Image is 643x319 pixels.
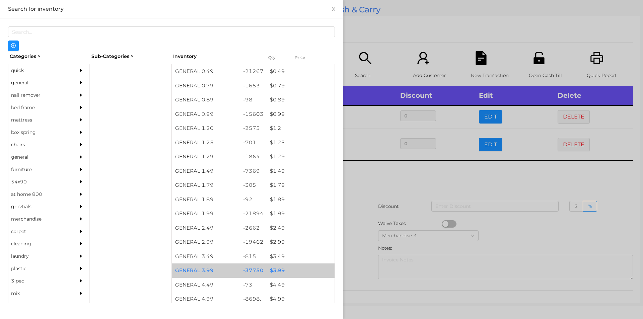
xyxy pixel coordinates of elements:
div: Categories > [8,51,90,62]
div: $ 3.49 [267,249,335,264]
div: 3 pec [8,275,69,287]
input: Search... [8,26,335,37]
div: -2575 [240,121,267,136]
div: -815 [240,249,267,264]
div: Inventory [173,53,260,60]
div: GENERAL 0.99 [172,107,240,122]
div: -1653 [240,79,267,93]
div: GENERAL 3.99 [172,263,240,278]
div: -7369 [240,164,267,178]
i: icon: caret-right [79,192,83,196]
div: -701 [240,136,267,150]
div: $ 2.99 [267,235,335,249]
div: $ 1.2 [267,121,335,136]
div: chairs [8,139,69,151]
i: icon: caret-right [79,80,83,85]
i: icon: caret-right [79,68,83,73]
i: icon: caret-right [79,155,83,159]
i: icon: caret-right [79,241,83,246]
div: -15603 [240,107,267,122]
div: $ 1.49 [267,164,335,178]
div: box spring [8,126,69,139]
div: nail remover [8,89,69,101]
div: at home 800 [8,188,69,201]
div: Sub-Categories > [90,51,171,62]
div: $ 0.89 [267,93,335,107]
div: general [8,77,69,89]
i: icon: caret-right [79,229,83,234]
i: icon: close [331,6,336,12]
div: GENERAL 1.49 [172,164,240,178]
i: icon: caret-right [79,179,83,184]
div: $ 0.99 [267,107,335,122]
div: GENERAL 1.29 [172,150,240,164]
div: GENERAL 1.79 [172,178,240,192]
div: grovtials [8,201,69,213]
div: GENERAL 4.49 [172,278,240,292]
div: GENERAL 1.89 [172,192,240,207]
div: -1864 [240,150,267,164]
div: GENERAL 1.25 [172,136,240,150]
div: -21267 [240,64,267,79]
div: plastic [8,262,69,275]
i: icon: caret-right [79,204,83,209]
div: $ 3.99 [267,263,335,278]
div: $ 1.29 [267,150,335,164]
div: 54x90 [8,176,69,188]
div: GENERAL 0.89 [172,93,240,107]
div: furniture [8,163,69,176]
div: appliances [8,300,69,312]
button: icon: plus-circle [8,41,19,51]
div: -92 [240,192,267,207]
div: $ 1.99 [267,207,335,221]
div: $ 2.49 [267,221,335,235]
div: GENERAL 0.79 [172,79,240,93]
div: -21894 [240,207,267,221]
div: bed frame [8,101,69,114]
div: $ 0.79 [267,79,335,93]
div: -73 [240,278,267,292]
div: laundry [8,250,69,262]
i: icon: caret-right [79,105,83,110]
i: icon: caret-right [79,278,83,283]
i: icon: caret-right [79,217,83,221]
div: -305 [240,178,267,192]
div: -19462 [240,235,267,249]
div: Price [293,53,320,62]
div: GENERAL 2.99 [172,235,240,249]
i: icon: caret-right [79,130,83,135]
div: GENERAL 0.49 [172,64,240,79]
i: icon: caret-right [79,254,83,258]
div: GENERAL 4.99 [172,292,240,306]
div: quick [8,64,69,77]
div: merchandise [8,213,69,225]
div: $ 1.25 [267,136,335,150]
div: -98 [240,93,267,107]
i: icon: caret-right [79,117,83,122]
i: icon: caret-right [79,291,83,296]
i: icon: caret-right [79,142,83,147]
div: $ 0.49 [267,64,335,79]
div: general [8,151,69,163]
i: icon: caret-right [79,93,83,97]
div: cleaning [8,238,69,250]
div: $ 1.79 [267,178,335,192]
div: $ 4.99 [267,292,335,306]
div: Search for inventory [8,5,335,13]
div: -2662 [240,221,267,235]
div: $ 4.49 [267,278,335,292]
div: -37750 [240,263,267,278]
div: GENERAL 1.99 [172,207,240,221]
i: icon: caret-right [79,167,83,172]
div: Qty [267,53,287,62]
div: GENERAL 2.49 [172,221,240,235]
div: GENERAL 1.20 [172,121,240,136]
div: mix [8,287,69,300]
i: icon: caret-right [79,266,83,271]
div: -8698.5 [240,292,267,314]
div: $ 1.89 [267,192,335,207]
div: mattress [8,114,69,126]
div: GENERAL 3.49 [172,249,240,264]
div: carpet [8,225,69,238]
